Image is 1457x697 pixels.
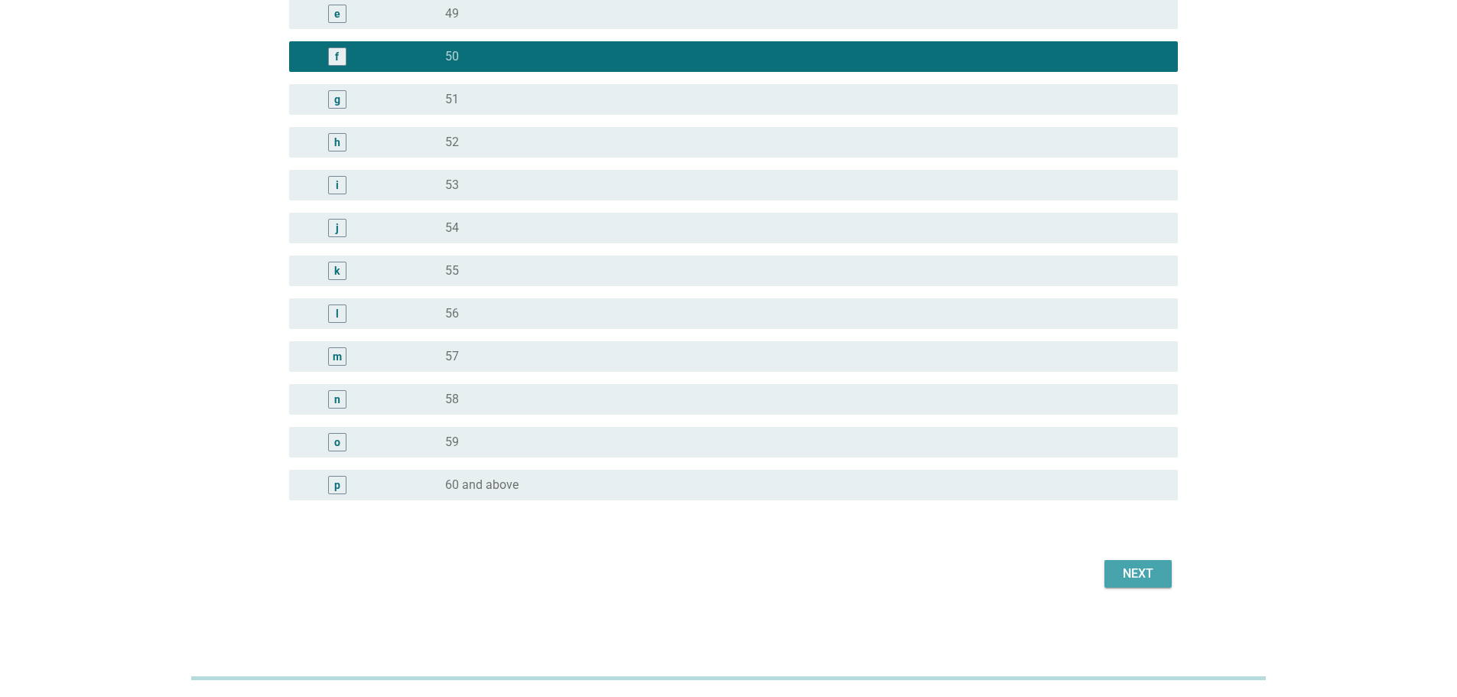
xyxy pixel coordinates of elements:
label: 55 [445,263,459,278]
label: 51 [445,92,459,107]
div: i [336,177,339,193]
div: j [336,220,339,236]
label: 49 [445,6,459,21]
label: 54 [445,220,459,236]
div: p [334,477,340,493]
div: h [334,134,340,150]
label: 56 [445,306,459,321]
div: l [336,305,339,321]
div: o [334,434,340,450]
label: 57 [445,349,459,364]
div: g [334,91,340,107]
div: Next [1117,565,1159,583]
div: n [334,391,340,407]
label: 58 [445,392,459,407]
label: 50 [445,49,459,64]
div: m [333,348,342,364]
label: 53 [445,178,459,193]
div: f [335,48,339,64]
label: 60 and above [445,477,519,493]
label: 52 [445,135,459,150]
button: Next [1104,560,1172,588]
div: k [334,262,340,278]
label: 59 [445,435,459,450]
div: e [334,5,340,21]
